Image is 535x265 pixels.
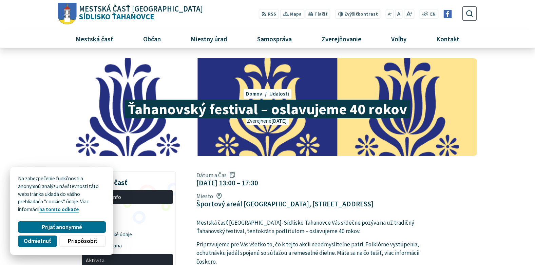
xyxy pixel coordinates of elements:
span: Mestská časť [73,29,116,48]
a: Všeobecné info [82,190,173,204]
p: Zverejnené . [246,117,289,125]
a: na tomto odkaze [39,206,79,212]
span: Tlačiť [314,12,327,17]
span: Občan [140,29,163,48]
a: Udalosti [269,90,289,97]
button: Prijať anonymné [18,221,106,233]
h3: Mestská časť [82,174,173,188]
span: Domov [246,90,262,97]
span: Miesto [196,192,374,200]
figcaption: Športový areál [GEOGRAPHIC_DATA], [STREET_ADDRESS] [196,200,374,208]
a: Domov [246,90,269,97]
span: kontrast [344,12,378,17]
span: Ťahanovský festival – oslavujeme 40 rokov [125,100,410,118]
a: Logo Sídlisko Ťahanovce, prejsť na domovskú stránku. [58,3,203,25]
span: Dátum a Čas [196,171,258,179]
a: Zverejňovanie [309,29,374,48]
span: Demografické údaje [86,229,169,240]
p: Mestská časť [GEOGRAPHIC_DATA]-Sídlisko Ťahanovce Vás srdečne pozýva na už tradičný Ťahanovský fe... [196,219,425,236]
p: Na zabezpečenie funkčnosti a anonymnú analýzu návštevnosti táto webstránka ukladá do vášho prehli... [18,175,106,213]
figcaption: [DATE] 13:00 – 17:30 [196,179,258,187]
a: EN [428,11,438,18]
button: Nastaviť pôvodnú veľkosť písma [395,9,402,19]
span: Prispôsobiť [68,238,97,245]
span: Zverejňovanie [319,29,364,48]
a: RSS [259,9,279,19]
span: Kontakt [434,29,462,48]
span: Voľby [389,29,409,48]
button: Zvýšiťkontrast [335,9,380,19]
a: Miestny úrad [178,29,240,48]
a: História [82,206,173,218]
a: Občan [131,29,173,48]
a: Demografické údaje [82,229,173,240]
span: EN [430,11,436,18]
button: Tlačiť [306,9,330,19]
span: RSS [268,11,276,18]
span: Symboly [86,218,169,229]
button: Zmenšiť veľkosť písma [386,9,394,19]
span: Mapa [290,11,302,18]
a: Civilná ochrana [82,240,173,251]
span: Civilná ochrana [86,240,169,251]
button: Odmietnuť [18,236,57,247]
a: Kontakt [424,29,472,48]
a: Mapa [280,9,304,19]
span: Odmietnuť [24,238,51,245]
span: Prijať anonymné [42,224,82,231]
a: Mestská časť [63,29,126,48]
span: [DATE] [271,118,287,124]
a: Voľby [379,29,419,48]
span: Všeobecné info [86,191,169,203]
span: Mestská časť [GEOGRAPHIC_DATA] [79,5,203,13]
span: Miestny úrad [188,29,230,48]
span: Zvýšiť [344,11,358,17]
a: Symboly [82,218,173,229]
button: Zväčšiť veľkosť písma [404,9,414,19]
img: Prejsť na Facebook stránku [443,10,452,18]
span: Sídlisko Ťahanovce [77,5,203,21]
a: Samospráva [245,29,304,48]
span: História [86,206,169,218]
button: Prispôsobiť [59,236,106,247]
img: Prejsť na domovskú stránku [58,3,77,25]
span: Samospráva [254,29,294,48]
